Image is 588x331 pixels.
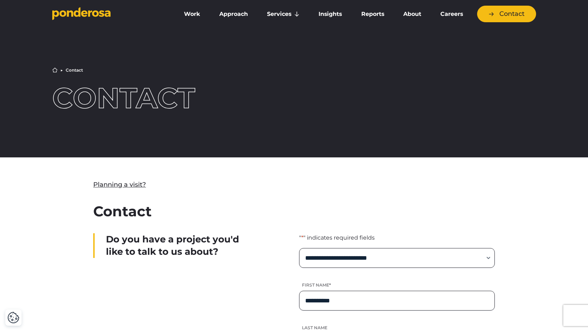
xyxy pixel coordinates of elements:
label: First name [299,282,494,288]
h1: Contact [52,84,248,112]
a: Work [176,7,208,22]
a: Contact [477,6,536,22]
a: Go to homepage [52,7,165,21]
img: Revisit consent button [7,312,19,324]
a: Careers [432,7,471,22]
a: Insights [310,7,350,22]
a: Approach [211,7,256,22]
a: About [395,7,429,22]
button: Cookie Settings [7,312,19,324]
a: Reports [353,7,392,22]
h2: Contact [93,201,495,222]
div: Do you have a project you'd like to talk to us about? [93,233,248,258]
li: ▶︎ [60,68,63,72]
a: Services [259,7,308,22]
p: " " indicates required fields [299,233,494,242]
a: Home [52,67,58,73]
li: Contact [66,68,83,72]
label: Last name [299,325,494,331]
a: Planning a visit? [93,180,146,189]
